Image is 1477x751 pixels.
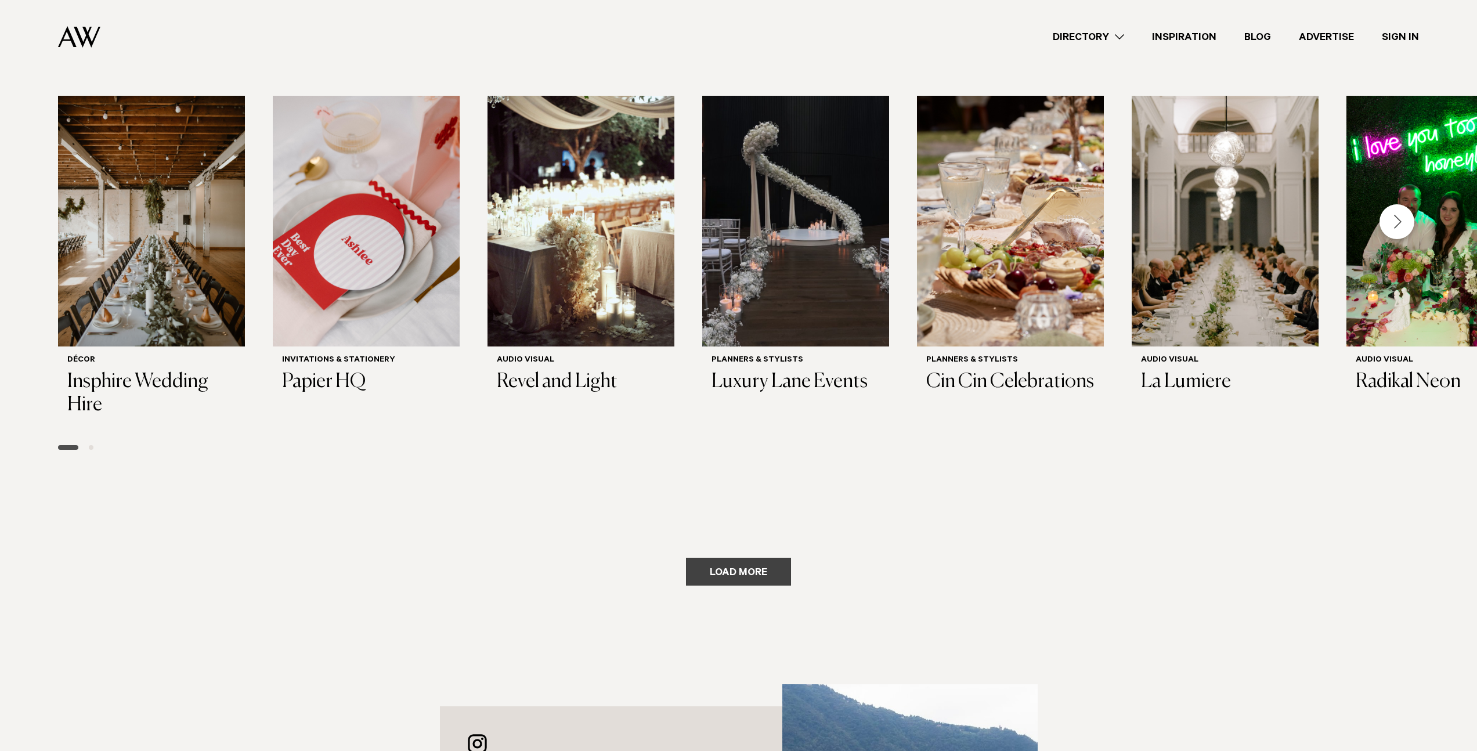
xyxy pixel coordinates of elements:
[917,96,1104,346] img: Auckland Weddings Planners & Stylists | Cin Cin Celebrations
[1132,96,1319,427] swiper-slide: 6 / 8
[1230,30,1285,45] a: Blog
[67,356,236,366] h6: Décor
[282,356,450,366] h6: Invitations & Stationery
[282,370,450,394] h3: Papier HQ
[487,96,674,427] swiper-slide: 3 / 8
[712,370,880,394] h3: Luxury Lane Events
[712,356,880,366] h6: Planners & Stylists
[702,96,889,427] swiper-slide: 4 / 8
[917,96,1104,427] swiper-slide: 5 / 8
[926,370,1095,394] h3: Cin Cin Celebrations
[1141,356,1309,366] h6: Audio Visual
[58,96,245,346] img: Auckland Weddings Décor | Insphire Wedding Hire
[686,558,791,586] button: Load more
[702,96,889,346] img: Auckland Weddings Planners & Stylists | Luxury Lane Events
[1368,30,1433,45] a: Sign In
[1138,30,1230,45] a: Inspiration
[702,96,889,403] a: Auckland Weddings Planners & Stylists | Luxury Lane Events Planners & Stylists Luxury Lane Events
[1039,30,1138,45] a: Directory
[273,96,460,427] swiper-slide: 2 / 8
[273,96,460,403] a: Auckland Weddings Invitations & Stationery | Papier HQ Invitations & Stationery Papier HQ
[58,96,245,427] swiper-slide: 1 / 8
[1141,370,1309,394] h3: La Lumiere
[926,356,1095,366] h6: Planners & Stylists
[497,370,665,394] h3: Revel and Light
[487,96,674,346] img: Auckland Weddings Audio Visual | Revel and Light
[917,96,1104,403] a: Auckland Weddings Planners & Stylists | Cin Cin Celebrations Planners & Stylists Cin Cin Celebrat...
[487,96,674,403] a: Auckland Weddings Audio Visual | Revel and Light Audio Visual Revel and Light
[58,96,245,427] a: Auckland Weddings Décor | Insphire Wedding Hire Décor Insphire Wedding Hire
[1285,30,1368,45] a: Advertise
[497,356,665,366] h6: Audio Visual
[58,26,100,48] img: Auckland Weddings Logo
[1132,96,1319,403] a: Auckland Weddings Audio Visual | La Lumiere Audio Visual La Lumiere
[1132,96,1319,346] img: Auckland Weddings Audio Visual | La Lumiere
[67,370,236,418] h3: Insphire Wedding Hire
[273,96,460,346] img: Auckland Weddings Invitations & Stationery | Papier HQ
